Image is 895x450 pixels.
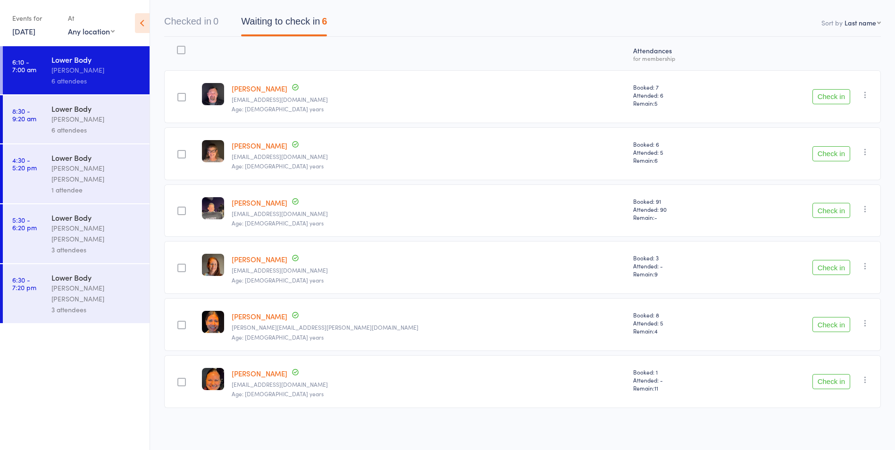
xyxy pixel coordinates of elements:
span: Age: [DEMOGRAPHIC_DATA] years [232,390,324,398]
span: Age: [DEMOGRAPHIC_DATA] years [232,105,324,113]
div: [PERSON_NAME] [51,65,142,75]
div: 6 [322,16,327,26]
small: Cocostarr_4@hotmail.com [232,381,625,388]
small: garcia.leticia.79@gmail.com [232,324,625,331]
small: secretgarden78@protonmail.com [232,267,625,274]
div: Lower Body [51,152,142,163]
a: [PERSON_NAME] [232,83,287,93]
a: [PERSON_NAME] [232,311,287,321]
span: Booked: 7 [633,83,728,91]
a: 5:30 -6:20 pmLower Body[PERSON_NAME] [PERSON_NAME]3 attendees [3,204,150,263]
div: [PERSON_NAME] [51,114,142,125]
a: 4:30 -5:20 pmLower Body[PERSON_NAME] [PERSON_NAME]1 attendee [3,144,150,203]
button: Checked in0 [164,11,218,36]
div: 1 attendee [51,184,142,195]
time: 4:30 - 5:20 pm [12,156,37,171]
a: 6:10 -7:00 amLower Body[PERSON_NAME]6 attendees [3,46,150,94]
a: [PERSON_NAME] [232,368,287,378]
a: [PERSON_NAME] [232,254,287,264]
span: 4 [654,327,658,335]
div: 0 [213,16,218,26]
div: Lower Body [51,103,142,114]
span: Booked: 1 [633,368,728,376]
span: Attended: - [633,376,728,384]
a: [PERSON_NAME] [232,141,287,150]
div: Lower Body [51,212,142,223]
span: Age: [DEMOGRAPHIC_DATA] years [232,219,324,227]
small: ctezjr@gmail.com [232,210,625,217]
time: 8:30 - 9:20 am [12,107,36,122]
button: Check in [812,317,850,332]
span: Booked: 8 [633,311,728,319]
small: raisingcaleb@yahoo.com [232,96,625,103]
span: 6 [654,156,658,164]
div: [PERSON_NAME] [PERSON_NAME] [51,163,142,184]
span: Attended: 6 [633,91,728,99]
div: [PERSON_NAME] [PERSON_NAME] [51,283,142,304]
span: 5 [654,99,658,107]
span: Remain: [633,213,728,221]
button: Check in [812,89,850,104]
div: Lower Body [51,272,142,283]
span: Age: [DEMOGRAPHIC_DATA] years [232,276,324,284]
div: 3 attendees [51,304,142,315]
span: Attended: 5 [633,148,728,156]
span: 11 [654,384,658,392]
img: image1754954963.png [202,254,224,276]
span: Remain: [633,384,728,392]
span: Attended: 90 [633,205,728,213]
a: [PERSON_NAME] [232,198,287,208]
span: Remain: [633,156,728,164]
span: Remain: [633,99,728,107]
time: 6:30 - 7:20 pm [12,276,36,291]
span: Attended: - [633,262,728,270]
img: image1734206417.png [202,311,224,333]
button: Waiting to check in6 [241,11,327,36]
div: Events for [12,10,59,26]
span: Booked: 6 [633,140,728,148]
img: image1742317554.png [202,368,224,390]
button: Check in [812,203,850,218]
div: 6 attendees [51,75,142,86]
span: Booked: 3 [633,254,728,262]
time: 6:10 - 7:00 am [12,58,36,73]
img: image1627344706.png [202,197,224,219]
span: Attended: 5 [633,319,728,327]
span: - [654,213,657,221]
span: Age: [DEMOGRAPHIC_DATA] years [232,162,324,170]
div: for membership [633,55,728,61]
img: image1676346182.png [202,83,224,105]
span: Remain: [633,327,728,335]
a: [DATE] [12,26,35,36]
div: Lower Body [51,54,142,65]
span: Age: [DEMOGRAPHIC_DATA] years [232,333,324,341]
span: 9 [654,270,658,278]
div: [PERSON_NAME] [PERSON_NAME] [51,223,142,244]
div: 3 attendees [51,244,142,255]
button: Check in [812,146,850,161]
small: lcsw4family@yahoo.com [232,153,625,160]
div: Atten­dances [629,41,732,66]
a: 8:30 -9:20 amLower Body[PERSON_NAME]6 attendees [3,95,150,143]
div: At [68,10,115,26]
span: Remain: [633,270,728,278]
button: Check in [812,260,850,275]
span: Booked: 91 [633,197,728,205]
button: Check in [812,374,850,389]
div: Any location [68,26,115,36]
div: Last name [845,18,876,27]
time: 5:30 - 6:20 pm [12,216,37,231]
img: image1676346210.png [202,140,224,162]
label: Sort by [821,18,843,27]
a: 6:30 -7:20 pmLower Body[PERSON_NAME] [PERSON_NAME]3 attendees [3,264,150,323]
div: 6 attendees [51,125,142,135]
